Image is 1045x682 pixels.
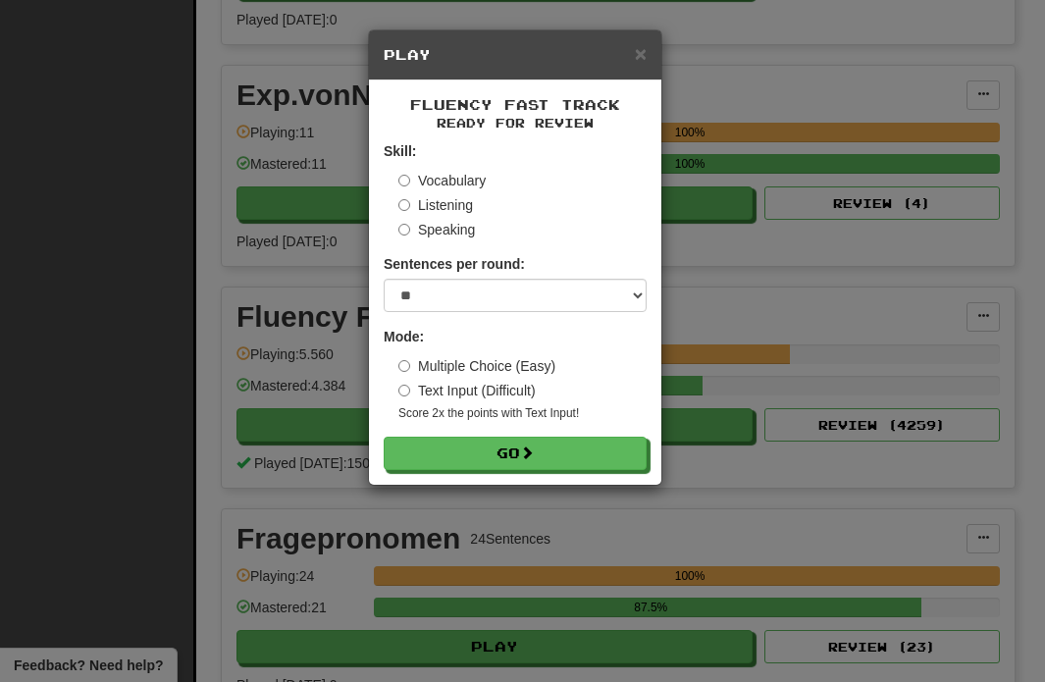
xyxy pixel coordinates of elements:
[398,360,410,372] input: Multiple Choice (Easy)
[398,220,475,239] label: Speaking
[384,437,647,470] button: Go
[398,385,410,396] input: Text Input (Difficult)
[384,254,525,274] label: Sentences per round:
[398,356,555,376] label: Multiple Choice (Easy)
[410,96,620,113] span: Fluency Fast Track
[384,143,416,159] strong: Skill:
[398,195,473,215] label: Listening
[398,381,536,400] label: Text Input (Difficult)
[384,115,647,131] small: Ready for Review
[384,45,647,65] h5: Play
[635,42,647,65] span: ×
[398,224,410,236] input: Speaking
[398,171,486,190] label: Vocabulary
[398,405,647,422] small: Score 2x the points with Text Input !
[635,43,647,64] button: Close
[398,199,410,211] input: Listening
[384,329,424,344] strong: Mode:
[398,175,410,186] input: Vocabulary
